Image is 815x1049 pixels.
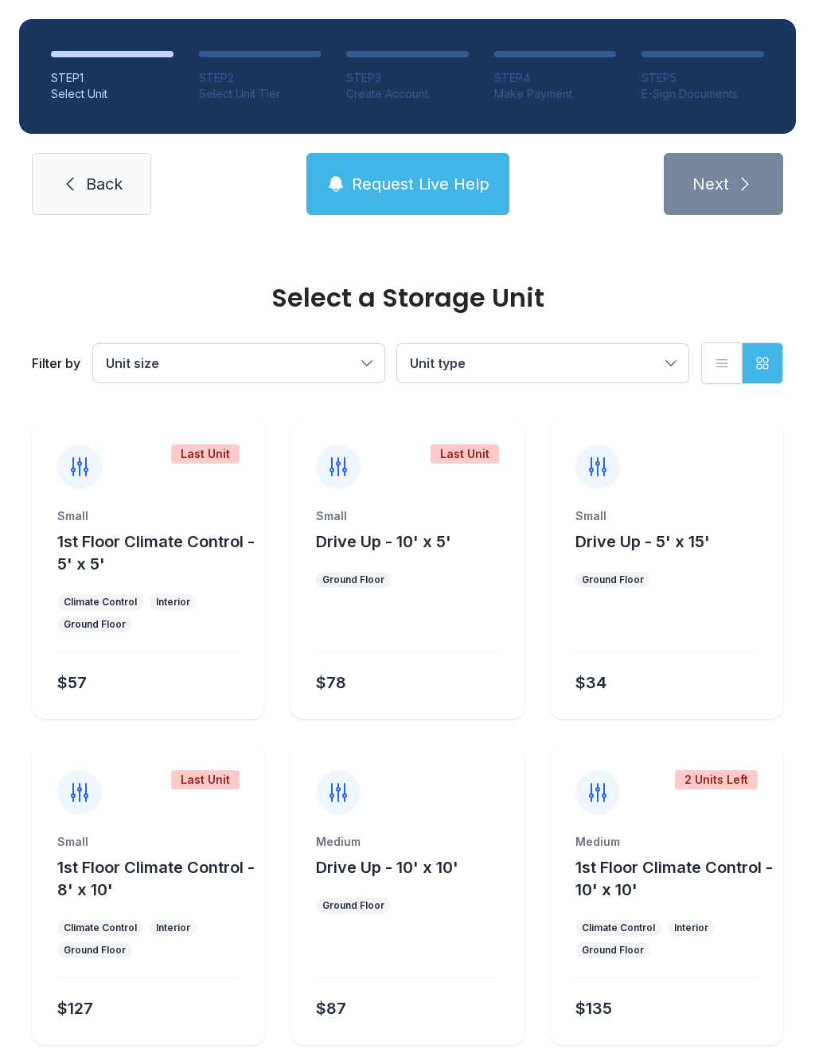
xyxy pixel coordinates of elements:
[397,344,688,382] button: Unit type
[316,532,451,551] span: Drive Up - 10' x 5'
[575,532,710,551] span: Drive Up - 5' x 15'
[64,596,137,609] div: Climate Control
[316,508,498,524] div: Small
[575,530,710,553] button: Drive Up - 5' x 15'
[93,344,384,382] button: Unit size
[674,922,708,934] div: Interior
[575,671,606,694] div: $34
[316,997,346,1020] div: $87
[316,671,346,694] div: $78
[86,173,123,195] span: Back
[494,86,617,102] div: Make Payment
[582,922,655,934] div: Climate Control
[64,922,137,934] div: Climate Control
[171,444,240,464] div: Last Unit
[352,173,489,195] span: Request Live Help
[322,899,384,912] div: Ground Floor
[692,173,729,195] span: Next
[51,70,174,86] div: STEP 1
[171,770,240,789] div: Last Unit
[64,944,126,957] div: Ground Floor
[57,856,259,901] button: 1st Floor Climate Control - 8' x 10'
[316,530,451,553] button: Drive Up - 10' x 5'
[582,573,644,586] div: Ground Floor
[494,70,617,86] div: STEP 4
[316,834,498,850] div: Medium
[346,70,469,86] div: STEP 3
[57,532,255,573] span: 1st Floor Climate Control - 5' x 5'
[582,944,644,957] div: Ground Floor
[346,86,469,102] div: Create Account
[32,354,80,373] div: Filter by
[316,856,458,879] button: Drive Up - 10' x 10'
[57,508,240,524] div: Small
[316,858,458,877] span: Drive Up - 10' x 10'
[575,856,777,901] button: 1st Floor Climate Control - 10' x 10'
[64,618,126,631] div: Ground Floor
[410,355,466,371] span: Unit type
[199,86,322,102] div: Select Unit Tier
[156,596,190,609] div: Interior
[57,858,255,899] span: 1st Floor Climate Control - 8' x 10'
[575,834,758,850] div: Medium
[57,530,259,575] button: 1st Floor Climate Control - 5' x 5'
[51,86,174,102] div: Select Unit
[431,444,499,464] div: Last Unit
[575,997,612,1020] div: $135
[32,285,783,311] div: Select a Storage Unit
[57,997,93,1020] div: $127
[675,770,758,789] div: 2 Units Left
[641,86,764,102] div: E-Sign Documents
[106,355,159,371] span: Unit size
[57,671,87,694] div: $57
[156,922,190,934] div: Interior
[322,573,384,586] div: Ground Floor
[57,834,240,850] div: Small
[641,70,764,86] div: STEP 5
[199,70,322,86] div: STEP 2
[575,858,773,899] span: 1st Floor Climate Control - 10' x 10'
[575,508,758,524] div: Small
